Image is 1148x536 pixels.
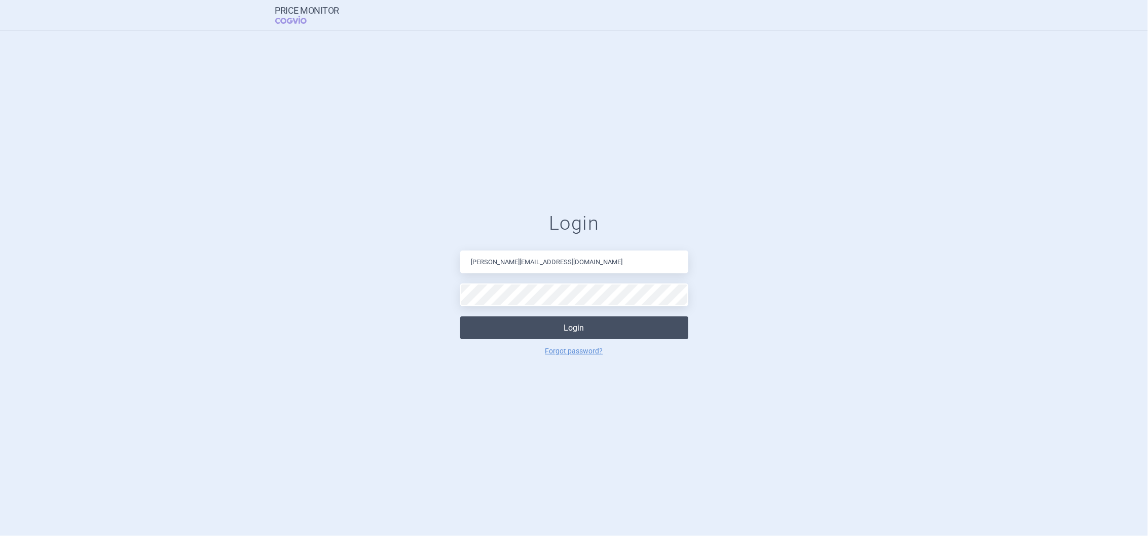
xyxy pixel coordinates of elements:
h1: Login [460,212,688,235]
button: Login [460,316,688,339]
strong: Price Monitor [275,6,340,16]
span: COGVIO [275,16,321,24]
a: Forgot password? [545,347,603,354]
input: Email [460,251,688,273]
a: Price MonitorCOGVIO [275,6,340,25]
